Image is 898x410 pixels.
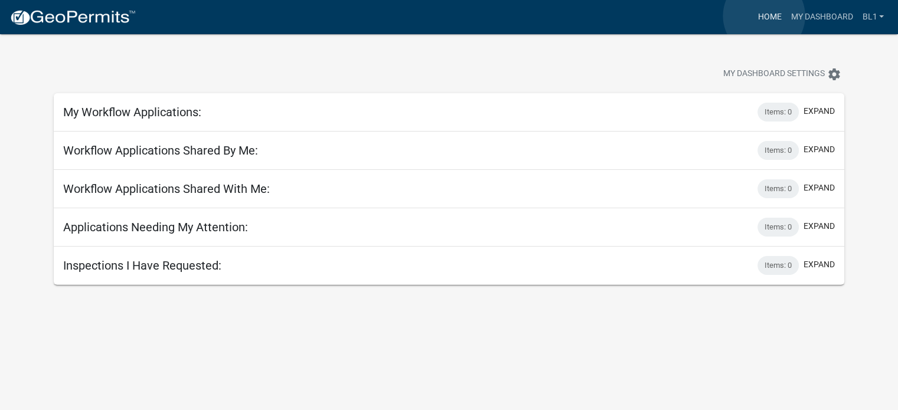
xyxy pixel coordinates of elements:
[63,220,248,234] h5: Applications Needing My Attention:
[786,6,857,28] a: My Dashboard
[804,258,835,271] button: expand
[753,6,786,28] a: Home
[804,105,835,117] button: expand
[63,143,258,158] h5: Workflow Applications Shared By Me:
[757,103,799,122] div: Items: 0
[804,220,835,232] button: expand
[63,105,201,119] h5: My Workflow Applications:
[63,182,270,196] h5: Workflow Applications Shared With Me:
[757,179,799,198] div: Items: 0
[757,141,799,160] div: Items: 0
[804,143,835,156] button: expand
[723,67,825,81] span: My Dashboard Settings
[827,67,841,81] i: settings
[714,63,851,86] button: My Dashboard Settingssettings
[804,182,835,194] button: expand
[757,218,799,237] div: Items: 0
[857,6,889,28] a: BL1
[63,258,221,273] h5: Inspections I Have Requested:
[757,256,799,275] div: Items: 0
